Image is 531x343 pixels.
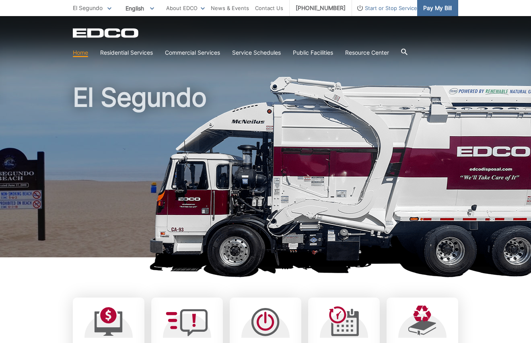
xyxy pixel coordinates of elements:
h1: El Segundo [73,84,458,261]
a: About EDCO [166,4,205,12]
span: English [119,2,160,15]
a: Public Facilities [293,48,333,57]
a: Commercial Services [165,48,220,57]
a: EDCD logo. Return to the homepage. [73,28,140,38]
a: Contact Us [255,4,283,12]
span: El Segundo [73,4,103,11]
a: Service Schedules [232,48,281,57]
a: News & Events [211,4,249,12]
a: Resource Center [345,48,389,57]
a: Home [73,48,88,57]
a: Residential Services [100,48,153,57]
span: Pay My Bill [423,4,452,12]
